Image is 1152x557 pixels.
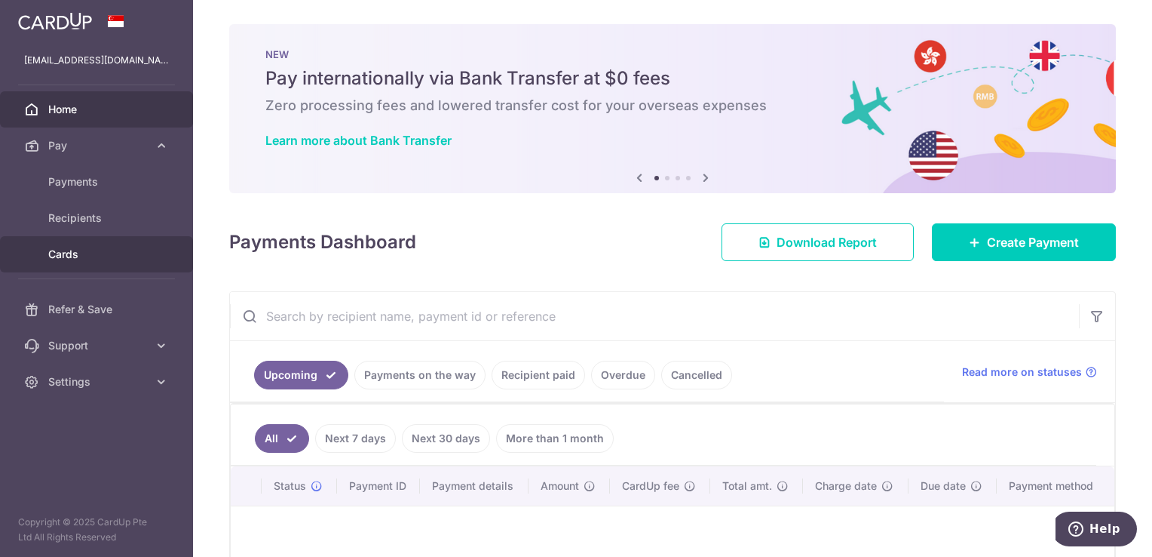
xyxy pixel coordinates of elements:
input: Search by recipient name, payment id or reference [230,292,1079,340]
span: Pay [48,138,148,153]
span: Status [274,479,306,494]
iframe: Opens a widget where you can find more information [1055,512,1137,549]
span: Settings [48,374,148,389]
span: Payments [48,174,148,189]
span: Due date [921,479,966,494]
a: Next 7 days [315,424,396,453]
a: Read more on statuses [962,365,1097,380]
p: [EMAIL_ADDRESS][DOMAIN_NAME] [24,53,169,68]
h5: Pay internationally via Bank Transfer at $0 fees [265,66,1080,91]
a: All [255,424,309,453]
h4: Payments Dashboard [229,229,416,256]
a: Next 30 days [402,424,490,453]
p: NEW [265,48,1080,60]
a: Create Payment [932,223,1116,261]
span: Home [48,102,148,117]
a: Recipient paid [492,361,585,389]
a: Learn more about Bank Transfer [265,133,452,148]
th: Payment ID [337,466,421,506]
span: Read more on statuses [962,365,1082,380]
h6: Zero processing fees and lowered transfer cost for your overseas expenses [265,97,1080,115]
span: Cards [48,247,148,262]
img: CardUp [18,12,92,30]
a: Payments on the way [354,361,486,389]
span: Recipients [48,211,148,226]
a: Overdue [591,361,655,389]
a: Cancelled [661,361,732,389]
span: Charge date [815,479,877,494]
span: Total amt. [722,479,772,494]
span: Refer & Save [48,302,148,317]
a: Download Report [722,223,914,261]
th: Payment method [997,466,1114,506]
span: Amount [541,479,579,494]
th: Payment details [420,466,529,506]
span: CardUp fee [622,479,679,494]
img: Bank transfer banner [229,24,1116,193]
span: Download Report [777,233,877,251]
a: More than 1 month [496,424,614,453]
span: Create Payment [987,233,1079,251]
a: Upcoming [254,361,348,389]
span: Support [48,338,148,353]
